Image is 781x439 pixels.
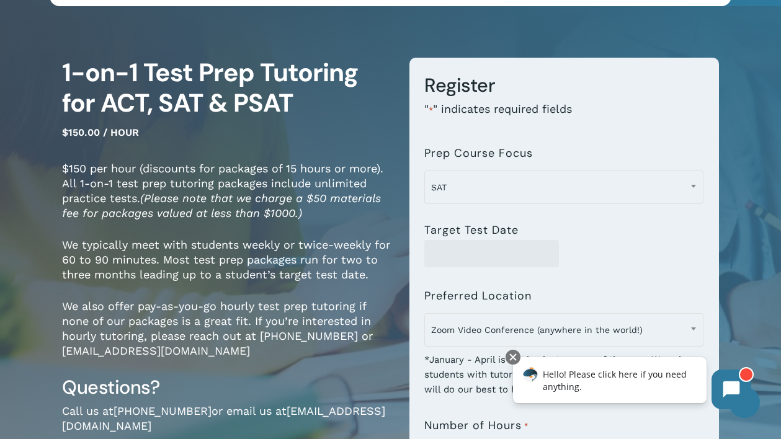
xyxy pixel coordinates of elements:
[424,313,703,347] span: Zoom Video Conference (anywhere in the world!)
[62,299,391,375] p: We also offer pay-as-you-go hourly test prep tutoring if none of our packages is a great fit. If ...
[500,347,764,422] iframe: Chatbot
[62,126,139,138] span: $150.00 / hour
[424,224,519,236] label: Target Test Date
[425,174,703,200] span: SAT
[425,317,703,343] span: Zoom Video Conference (anywhere in the world!)
[114,404,212,417] a: [PHONE_NUMBER]
[62,237,391,299] p: We typically meet with students weekly or twice-weekly for 60 to 90 minutes. Most test prep packa...
[424,102,703,135] p: " " indicates required fields
[62,58,391,119] h1: 1-on-1 Test Prep Tutoring for ACT, SAT & PSAT
[424,344,703,397] div: *January - April is our busiest season of the year. We pair students with tutors on a first-come-...
[424,419,528,433] label: Number of Hours
[424,73,703,97] h3: Register
[424,171,703,204] span: SAT
[424,147,533,159] label: Prep Course Focus
[62,192,381,219] em: (Please note that we charge a $50 materials fee for packages valued at less than $1000.)
[62,161,391,237] p: $150 per hour (discounts for packages of 15 hours or more). All 1-on-1 test prep tutoring package...
[424,290,532,302] label: Preferred Location
[62,375,391,399] h3: Questions?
